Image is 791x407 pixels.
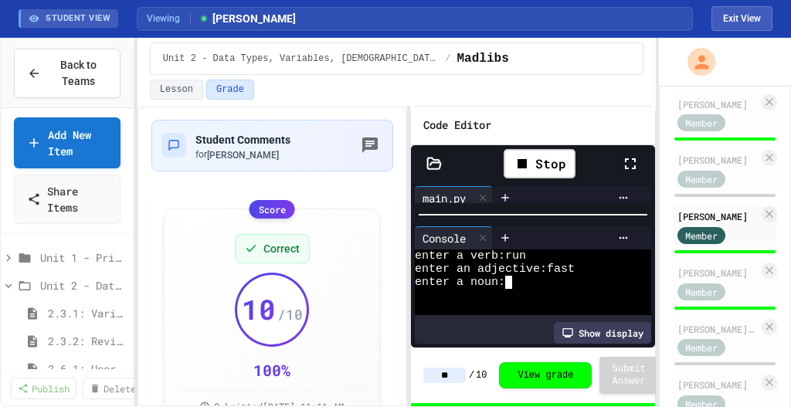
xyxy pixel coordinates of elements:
span: Member [685,116,718,130]
span: Member [685,341,718,354]
span: enter a verb:run [415,249,526,263]
span: Unit 2 - Data Types, Variables, [DEMOGRAPHIC_DATA] [40,277,127,293]
span: [PERSON_NAME] [199,11,296,27]
span: / [445,53,450,65]
span: 2.3.2: Review - Variables and Data Types [48,333,127,349]
span: Student Comments [195,134,290,146]
button: Exit student view [711,6,772,31]
button: View grade [499,362,592,388]
span: 2.6.1: User Input [48,361,127,377]
a: Delete [83,378,143,399]
button: Grade [206,80,254,100]
div: main.py [415,186,493,209]
button: Back to Teams [14,49,121,98]
button: Lesson [150,80,203,100]
a: Publish [11,378,76,399]
h6: Code Editor [423,116,491,135]
div: for [195,148,290,161]
div: 100 % [253,359,290,381]
div: [PERSON_NAME] [677,209,759,223]
span: Viewing [147,12,191,25]
span: 10 [242,293,276,324]
button: Submit Answer [599,357,657,394]
span: enter a noun: [415,276,505,289]
span: / 10 [277,304,303,325]
div: [PERSON_NAME] [677,378,759,392]
div: [PERSON_NAME] [PERSON_NAME] [677,322,759,336]
div: main.py [415,190,474,206]
span: STUDENT VIEW [46,12,110,25]
span: Correct [263,241,300,256]
span: 10 [476,369,487,382]
div: Console [415,230,474,246]
span: Member [685,285,718,299]
span: / [469,369,474,382]
a: Share Items [14,175,121,224]
div: [PERSON_NAME] [677,97,759,111]
span: Unit 2 - Data Types, Variables, [DEMOGRAPHIC_DATA] [163,53,440,65]
div: Console [415,226,493,249]
div: [PERSON_NAME] [677,266,759,280]
div: My Account [671,44,719,80]
a: Add New Item [14,117,121,168]
span: Submit Answer [612,363,645,388]
span: 2.3.1: Variables and Data Types [48,305,127,321]
div: Show display [554,322,651,344]
span: Member [685,229,718,243]
div: [PERSON_NAME] [677,153,759,167]
div: Stop [504,149,575,178]
span: Madlibs [457,49,509,68]
span: [PERSON_NAME] [207,150,279,161]
span: Back to Teams [50,57,107,90]
span: Member [685,172,718,186]
div: Score [250,200,295,219]
span: Unit 1 - Print Statements [40,249,127,266]
span: enter an adjective:fast [415,263,575,276]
